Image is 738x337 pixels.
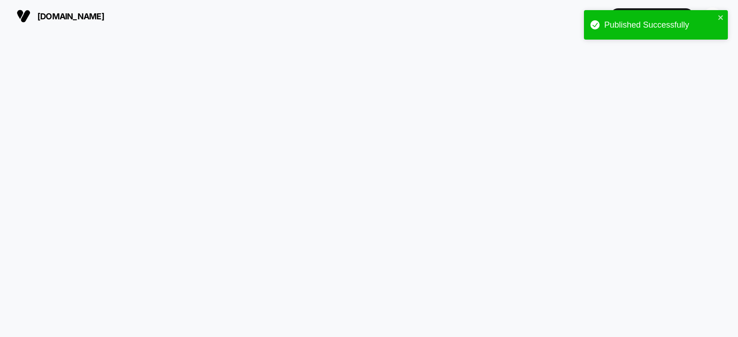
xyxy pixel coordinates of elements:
div: SF [703,7,721,25]
button: close [718,14,724,23]
span: [DOMAIN_NAME] [37,12,104,21]
div: Published Successfully [604,20,715,30]
img: Visually logo [17,9,30,23]
button: SF [701,7,724,26]
button: [DOMAIN_NAME] [14,9,107,23]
